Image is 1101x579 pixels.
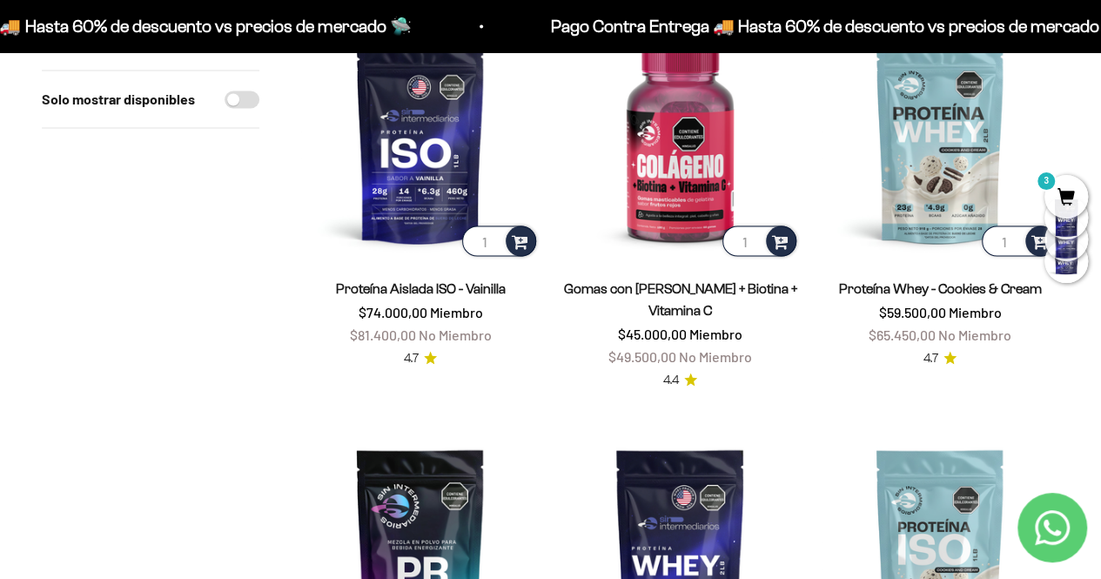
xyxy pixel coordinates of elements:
label: Solo mostrar disponibles [42,88,195,111]
span: $65.450,00 [869,326,936,342]
a: Proteína Aislada ISO - Vainilla [336,280,506,295]
a: 4.44.4 de 5.0 estrellas [663,370,697,389]
span: No Miembro [419,326,492,342]
a: 4.74.7 de 5.0 estrellas [923,348,957,367]
span: $45.000,00 [618,325,687,341]
span: $59.500,00 [878,303,945,320]
a: Proteína Whey - Cookies & Cream [838,280,1041,295]
span: $81.400,00 [350,326,416,342]
span: 4.4 [663,370,679,389]
span: $49.500,00 [608,347,676,364]
span: 4.7 [923,348,938,367]
a: 3 [1044,189,1088,208]
a: Gomas con [PERSON_NAME] + Biotina + Vitamina C [563,280,796,317]
span: 4.7 [404,348,419,367]
span: $74.000,00 [359,303,427,320]
span: Miembro [430,303,483,320]
a: 4.74.7 de 5.0 estrellas [404,348,437,367]
mark: 3 [1036,171,1057,192]
span: Miembro [948,303,1001,320]
span: No Miembro [679,347,752,364]
span: No Miembro [938,326,1011,342]
span: Miembro [689,325,742,341]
